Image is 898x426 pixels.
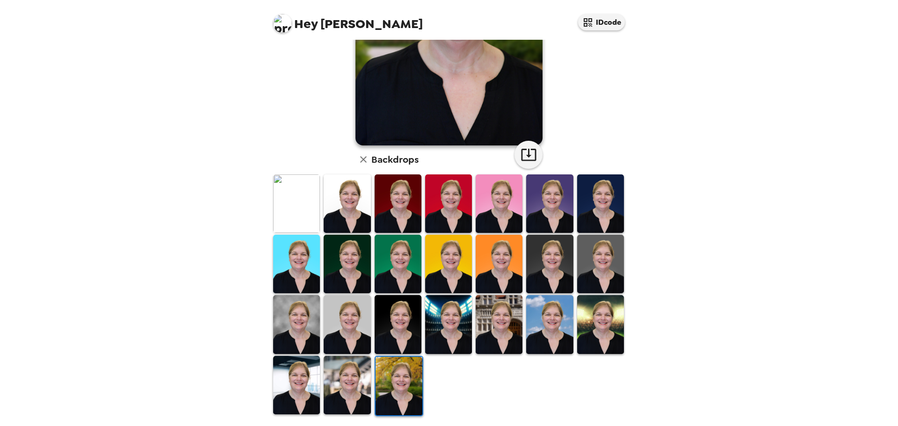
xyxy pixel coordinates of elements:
img: Original [273,174,320,233]
h6: Backdrops [371,152,419,167]
span: Hey [294,15,318,32]
img: profile pic [273,14,292,33]
span: [PERSON_NAME] [273,9,423,30]
button: IDcode [578,14,625,30]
